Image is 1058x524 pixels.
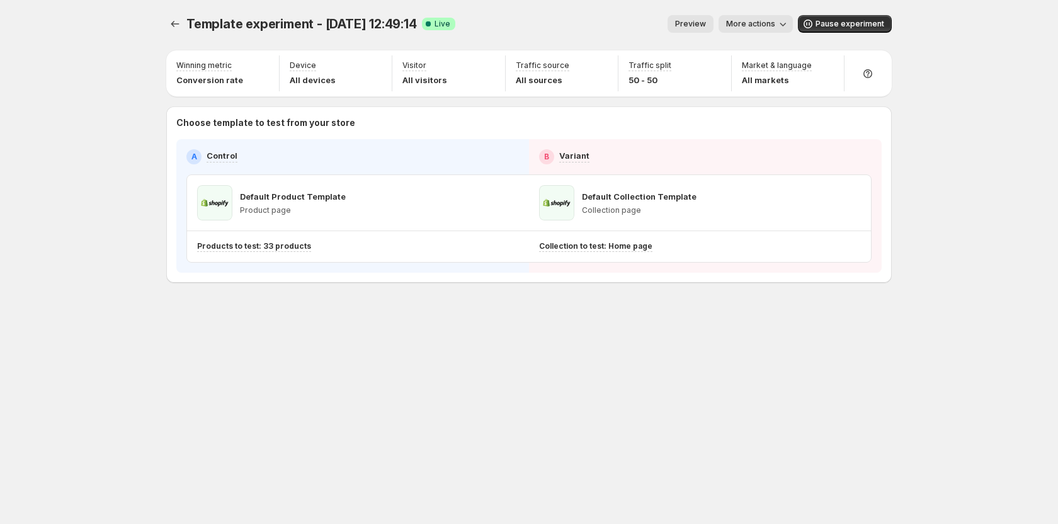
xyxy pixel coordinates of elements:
[544,152,549,162] h2: B
[816,19,884,29] span: Pause experiment
[742,74,812,86] p: All markets
[629,60,671,71] p: Traffic split
[166,15,184,33] button: Experiments
[726,19,775,29] span: More actions
[402,60,426,71] p: Visitor
[240,190,346,203] p: Default Product Template
[516,74,569,86] p: All sources
[539,185,574,220] img: Default Collection Template
[240,205,346,215] p: Product page
[176,60,232,71] p: Winning metric
[742,60,812,71] p: Market & language
[290,74,336,86] p: All devices
[176,117,882,129] p: Choose template to test from your store
[197,185,232,220] img: Default Product Template
[582,205,697,215] p: Collection page
[539,241,652,251] p: Collection to test: Home page
[582,190,697,203] p: Default Collection Template
[719,15,793,33] button: More actions
[675,19,706,29] span: Preview
[668,15,714,33] button: Preview
[197,241,311,251] p: Products to test: 33 products
[290,60,316,71] p: Device
[191,152,197,162] h2: A
[629,74,671,86] p: 50 - 50
[559,149,589,162] p: Variant
[435,19,450,29] span: Live
[207,149,237,162] p: Control
[176,74,243,86] p: Conversion rate
[402,74,447,86] p: All visitors
[798,15,892,33] button: Pause experiment
[186,16,417,31] span: Template experiment - [DATE] 12:49:14
[516,60,569,71] p: Traffic source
